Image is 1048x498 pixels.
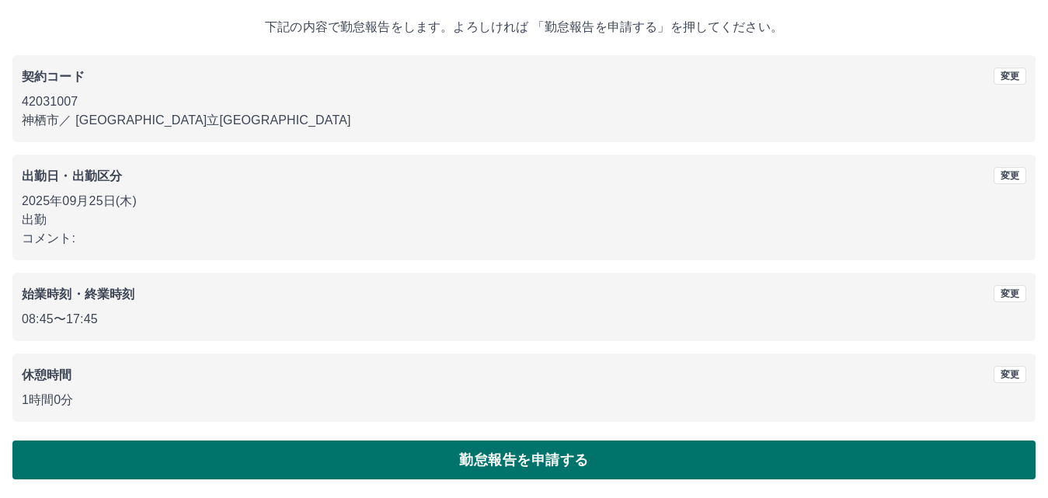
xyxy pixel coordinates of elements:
p: 42031007 [22,92,1026,111]
button: 変更 [994,68,1026,85]
p: 1時間0分 [22,391,1026,409]
button: 変更 [994,366,1026,383]
p: 2025年09月25日(木) [22,192,1026,211]
p: コメント: [22,229,1026,248]
p: 下記の内容で勤怠報告をします。よろしければ 「勤怠報告を申請する」を押してください。 [12,18,1036,37]
b: 始業時刻・終業時刻 [22,287,134,301]
p: 神栖市 ／ [GEOGRAPHIC_DATA]立[GEOGRAPHIC_DATA] [22,111,1026,130]
button: 変更 [994,285,1026,302]
p: 08:45 〜 17:45 [22,310,1026,329]
b: 契約コード [22,70,85,83]
button: 変更 [994,167,1026,184]
p: 出勤 [22,211,1026,229]
button: 勤怠報告を申請する [12,441,1036,479]
b: 休憩時間 [22,368,72,381]
b: 出勤日・出勤区分 [22,169,122,183]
